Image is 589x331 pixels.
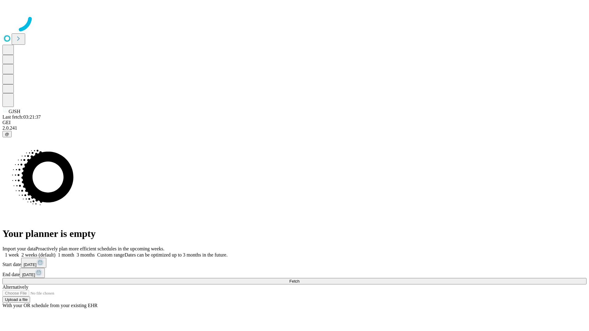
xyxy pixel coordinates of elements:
[2,278,587,284] button: Fetch
[2,303,98,308] span: With your OR schedule from your existing EHR
[22,272,35,277] span: [DATE]
[20,268,45,278] button: [DATE]
[2,246,36,251] span: Import your data
[24,262,37,267] span: [DATE]
[5,252,19,257] span: 1 week
[21,252,56,257] span: 2 weeks (default)
[2,125,587,131] div: 2.0.241
[21,258,46,268] button: [DATE]
[2,268,587,278] div: End date
[77,252,95,257] span: 3 months
[2,258,587,268] div: Start date
[2,120,587,125] div: GEI
[5,132,9,136] span: @
[2,284,28,290] span: Alternatively
[2,228,587,239] h1: Your planner is empty
[2,131,12,137] button: @
[97,252,125,257] span: Custom range
[289,279,299,283] span: Fetch
[58,252,74,257] span: 1 month
[2,114,41,120] span: Last fetch: 03:21:37
[9,109,20,114] span: GJSH
[36,246,164,251] span: Proactively plan more efficient schedules in the upcoming weeks.
[125,252,227,257] span: Dates can be optimized up to 3 months in the future.
[2,296,30,303] button: Upload a file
